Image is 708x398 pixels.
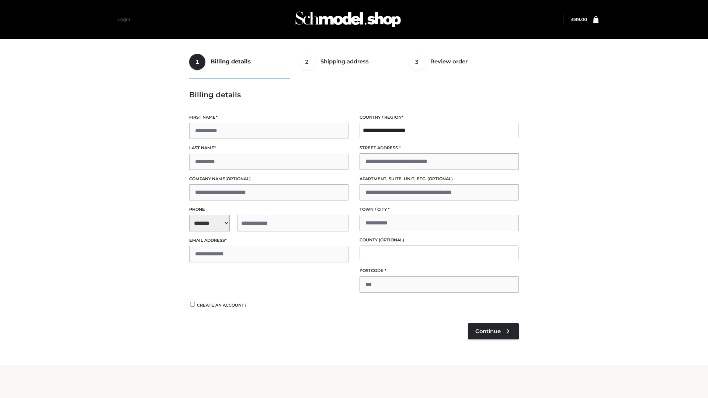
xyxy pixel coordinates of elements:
[360,237,519,244] label: County
[379,237,404,242] span: (optional)
[360,114,519,121] label: Country / Region
[225,176,251,181] span: (optional)
[189,206,348,213] label: Phone
[117,17,130,22] a: Login
[189,175,348,182] label: Company name
[189,237,348,244] label: Email address
[189,302,196,307] input: Create an account?
[197,303,247,308] span: Create an account?
[360,206,519,213] label: Town / City
[189,90,519,99] h3: Billing details
[475,328,501,335] span: Continue
[571,17,574,22] span: £
[468,323,519,339] a: Continue
[189,114,348,121] label: First name
[571,17,587,22] a: £89.00
[571,17,587,22] bdi: 89.00
[293,5,403,34] img: Schmodel Admin 964
[360,267,519,274] label: Postcode
[189,144,348,151] label: Last name
[360,144,519,151] label: Street address
[427,176,453,181] span: (optional)
[360,175,519,182] label: Apartment, suite, unit, etc.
